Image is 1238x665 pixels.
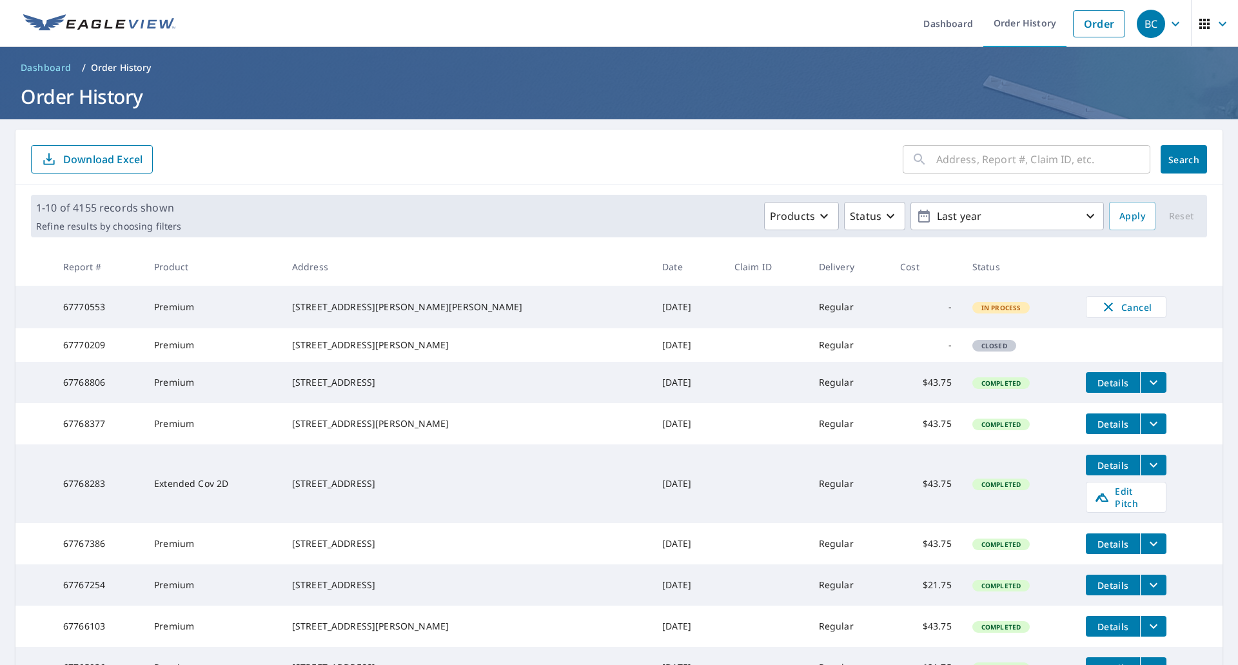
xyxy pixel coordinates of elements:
button: filesDropdownBtn-67767386 [1140,533,1166,554]
td: 67767386 [53,523,144,564]
span: Completed [974,581,1028,590]
td: Premium [144,362,282,403]
td: 67770209 [53,328,144,362]
li: / [82,60,86,75]
td: Premium [144,523,282,564]
a: Dashboard [15,57,77,78]
span: Completed [974,379,1028,388]
td: $21.75 [890,564,962,606]
span: Completed [974,480,1028,489]
span: Details [1094,418,1132,430]
button: detailsBtn-67767254 [1086,575,1140,595]
p: Products [770,208,815,224]
td: [DATE] [652,606,724,647]
td: Extended Cov 2D [144,444,282,523]
p: Download Excel [63,152,142,166]
span: Details [1094,620,1132,633]
th: Product [144,248,282,286]
th: Delivery [809,248,890,286]
td: $43.75 [890,606,962,647]
th: Report # [53,248,144,286]
span: Apply [1119,208,1145,224]
button: filesDropdownBtn-67768283 [1140,455,1166,475]
button: filesDropdownBtn-67767254 [1140,575,1166,595]
span: Search [1171,154,1197,166]
span: Details [1094,579,1132,591]
div: [STREET_ADDRESS] [292,376,642,389]
td: $43.75 [890,523,962,564]
p: Last year [932,205,1083,228]
button: filesDropdownBtn-67768377 [1140,413,1166,434]
td: Regular [809,362,890,403]
p: Refine results by choosing filters [36,221,181,232]
td: Premium [144,286,282,328]
th: Address [282,248,652,286]
th: Claim ID [724,248,809,286]
h1: Order History [15,83,1223,110]
span: Completed [974,540,1028,549]
p: Order History [91,61,152,74]
td: Regular [809,328,890,362]
td: Premium [144,606,282,647]
div: [STREET_ADDRESS][PERSON_NAME][PERSON_NAME] [292,301,642,313]
th: Date [652,248,724,286]
td: - [890,286,962,328]
span: Details [1094,538,1132,550]
button: Search [1161,145,1207,174]
td: [DATE] [652,523,724,564]
td: [DATE] [652,362,724,403]
button: Apply [1109,202,1155,230]
p: Status [850,208,881,224]
td: [DATE] [652,444,724,523]
span: Completed [974,622,1028,631]
td: Regular [809,403,890,444]
span: Completed [974,420,1028,429]
td: Regular [809,444,890,523]
div: [STREET_ADDRESS][PERSON_NAME] [292,417,642,430]
button: detailsBtn-67768377 [1086,413,1140,434]
td: 67768283 [53,444,144,523]
td: [DATE] [652,286,724,328]
th: Cost [890,248,962,286]
td: [DATE] [652,403,724,444]
button: filesDropdownBtn-67768806 [1140,372,1166,393]
div: [STREET_ADDRESS] [292,537,642,550]
p: 1-10 of 4155 records shown [36,200,181,215]
input: Address, Report #, Claim ID, etc. [936,141,1150,177]
th: Status [962,248,1076,286]
button: detailsBtn-67768806 [1086,372,1140,393]
td: 67768806 [53,362,144,403]
button: filesDropdownBtn-67766103 [1140,616,1166,637]
button: Products [764,202,839,230]
td: Regular [809,523,890,564]
button: Download Excel [31,145,153,174]
nav: breadcrumb [15,57,1223,78]
td: Regular [809,286,890,328]
div: [STREET_ADDRESS] [292,579,642,591]
button: Status [844,202,905,230]
td: Regular [809,564,890,606]
td: Regular [809,606,890,647]
button: Last year [910,202,1104,230]
td: 67767254 [53,564,144,606]
div: [STREET_ADDRESS][PERSON_NAME] [292,339,642,352]
span: Details [1094,459,1132,471]
td: $43.75 [890,444,962,523]
td: Premium [144,564,282,606]
span: Closed [974,341,1015,350]
div: [STREET_ADDRESS] [292,477,642,490]
td: Premium [144,328,282,362]
span: Details [1094,377,1132,389]
td: $43.75 [890,403,962,444]
span: In Process [974,303,1029,312]
div: [STREET_ADDRESS][PERSON_NAME] [292,620,642,633]
button: detailsBtn-67766103 [1086,616,1140,637]
td: 67766103 [53,606,144,647]
span: Edit Pitch [1094,485,1158,510]
td: 67768377 [53,403,144,444]
td: - [890,328,962,362]
td: $43.75 [890,362,962,403]
td: [DATE] [652,328,724,362]
td: 67770553 [53,286,144,328]
td: Premium [144,403,282,444]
